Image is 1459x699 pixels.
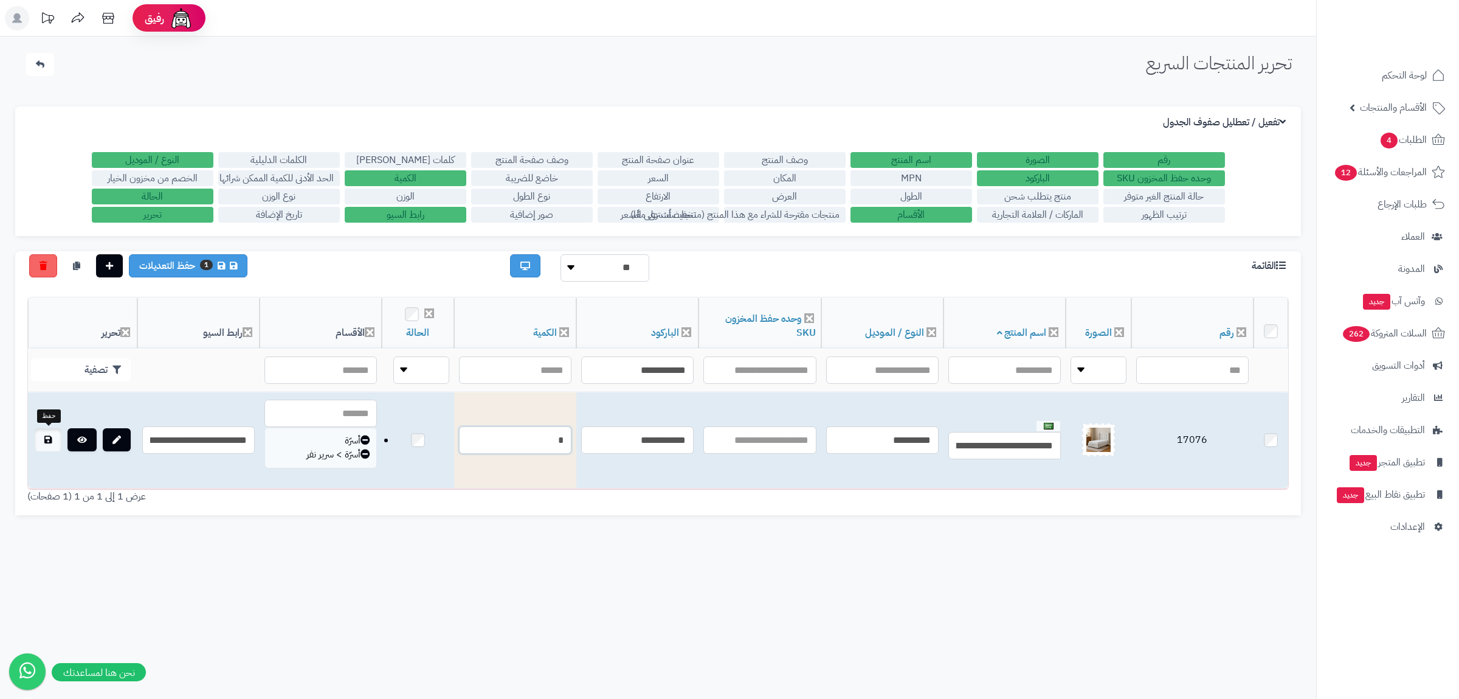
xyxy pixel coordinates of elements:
th: رابط السيو [137,298,260,349]
label: وصف المنتج [724,152,846,168]
a: لوحة التحكم [1324,61,1452,90]
label: عنوان صفحة المنتج [598,152,719,168]
img: العربية [1044,423,1054,429]
span: السلات المتروكة [1342,325,1427,342]
label: حالة المنتج الغير متوفر [1103,189,1225,204]
a: المدونة [1324,254,1452,283]
label: رابط السيو [345,207,466,223]
img: logo-2.png [1376,34,1447,60]
label: الماركات / العلامة التجارية [977,207,1099,223]
label: الصورة [977,152,1099,168]
span: لوحة التحكم [1382,67,1427,84]
h3: القائمة [1252,260,1289,272]
span: المدونة [1398,260,1425,277]
span: تطبيق المتجر [1348,454,1425,471]
span: رفيق [145,11,164,26]
label: وصف صفحة المنتج [471,152,593,168]
span: الإعدادات [1390,518,1425,535]
a: تحديثات المنصة [32,6,63,33]
span: جديد [1337,487,1364,503]
label: السعر [598,170,719,186]
span: جديد [1350,455,1377,471]
a: الباركود [651,325,679,340]
span: التقارير [1402,389,1425,406]
a: المراجعات والأسئلة12 [1324,158,1452,187]
td: 17076 [1131,392,1254,489]
span: جديد [1363,294,1390,310]
span: 12 [1335,165,1357,181]
a: العملاء [1324,222,1452,251]
div: عرض 1 إلى 1 من 1 (1 صفحات) [18,490,658,504]
span: طلبات الإرجاع [1378,196,1427,213]
a: تطبيق نقاط البيعجديد [1324,480,1452,509]
a: الحالة [406,325,429,340]
button: تصفية [31,358,131,381]
label: النوع / الموديل [92,152,213,168]
label: صور إضافية [471,207,593,223]
a: الصورة [1085,325,1112,340]
label: الارتفاع [598,189,719,204]
a: وحده حفظ المخزون SKU [725,311,816,340]
span: المراجعات والأسئلة [1334,164,1427,181]
label: تخفيضات على السعر [598,207,719,223]
label: اسم المنتج [850,152,972,168]
label: ترتيب الظهور [1103,207,1225,223]
th: تحرير [28,298,137,349]
span: 4 [1381,133,1398,148]
label: منتجات مقترحة للشراء مع هذا المنتج (منتجات تُشترى معًا) [724,207,846,223]
label: الأقسام [850,207,972,223]
label: منتج يتطلب شحن [977,189,1099,204]
span: العملاء [1401,228,1425,245]
a: اسم المنتج [997,325,1047,340]
img: ai-face.png [169,6,193,30]
label: الحد الأدنى للكمية الممكن شرائها [218,170,340,186]
label: المكان [724,170,846,186]
div: أسرّة [271,434,370,448]
label: الكلمات الدليلية [218,152,340,168]
label: الطول [850,189,972,204]
a: النوع / الموديل [865,325,924,340]
span: التطبيقات والخدمات [1351,422,1425,439]
label: نوع الطول [471,189,593,204]
a: التطبيقات والخدمات [1324,416,1452,445]
div: أسرّة > سرير نفر [271,448,370,462]
a: تطبيق المتجرجديد [1324,448,1452,477]
label: MPN [850,170,972,186]
a: الكمية [533,325,557,340]
label: العرض [724,189,846,204]
label: كلمات [PERSON_NAME] [345,152,466,168]
a: السلات المتروكة262 [1324,319,1452,348]
a: وآتس آبجديد [1324,287,1452,316]
th: الأقسام [260,298,382,349]
a: حفظ التعديلات [129,254,247,277]
span: أدوات التسويق [1372,357,1425,374]
a: أدوات التسويق [1324,351,1452,380]
a: الإعدادات [1324,512,1452,541]
span: 262 [1343,326,1370,342]
label: الباركود [977,170,1099,186]
label: تاريخ الإضافة [218,207,340,223]
a: التقارير [1324,383,1452,412]
label: الخصم من مخزون الخيار [92,170,213,186]
label: الكمية [345,170,466,186]
div: حفظ [37,409,61,423]
span: تطبيق نقاط البيع [1336,486,1425,503]
label: تحرير [92,207,213,223]
span: 1 [200,260,213,270]
span: وآتس آب [1362,293,1425,310]
a: طلبات الإرجاع [1324,190,1452,219]
a: رقم [1219,325,1234,340]
h3: تفعيل / تعطليل صفوف الجدول [1163,117,1289,128]
h1: تحرير المنتجات السريع [1146,53,1292,73]
span: الطلبات [1379,131,1427,148]
label: الوزن [345,189,466,204]
label: نوع الوزن [218,189,340,204]
a: الطلبات4 [1324,125,1452,155]
label: وحده حفظ المخزون SKU [1103,170,1225,186]
label: خاضع للضريبة [471,170,593,186]
span: الأقسام والمنتجات [1360,99,1427,116]
label: رقم [1103,152,1225,168]
label: الحالة [92,189,213,204]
